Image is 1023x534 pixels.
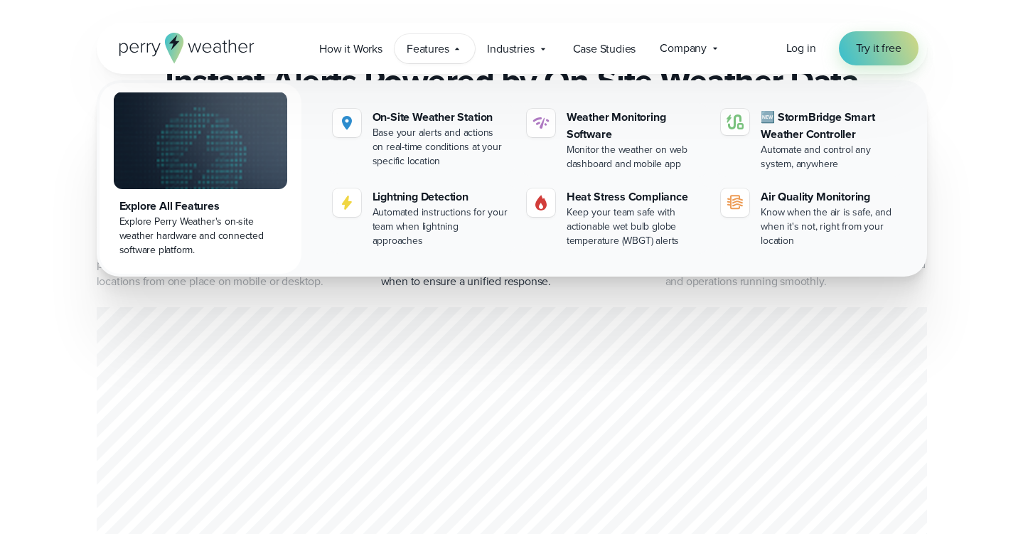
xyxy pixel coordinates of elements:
[521,103,709,177] a: Weather Monitoring Software Monitor the weather on web dashboard and mobile app
[373,126,510,169] div: Base your alerts and actions on real-time conditions at your specific location
[786,40,816,56] span: Log in
[373,188,510,205] div: Lightning Detection
[327,103,515,174] a: On-Site Weather Station Base your alerts and actions on real-time conditions at your specific loc...
[761,188,898,205] div: Air Quality Monitoring
[373,205,510,248] div: Automated instructions for your team when lightning approaches
[573,41,636,58] span: Case Studies
[660,40,707,57] span: Company
[338,194,355,211] img: lightning-icon.svg
[97,239,358,290] p: Perry Weather’s on-site weather stations deliver precise data right to your dashboard. Track all ...
[373,109,510,126] div: On-Site Weather Station
[338,114,355,132] img: Location.svg
[319,41,382,58] span: How it Works
[119,215,282,257] div: Explore Perry Weather's on-site weather hardware and connected software platform.
[761,205,898,248] div: Know when the air is safe, and when it's not, right from your location
[761,109,898,143] div: 🆕 StormBridge Smart Weather Controller
[100,83,301,274] a: Explore All Features Explore Perry Weather's on-site weather hardware and connected software plat...
[567,205,704,248] div: Keep your team safe with actionable wet bulb globe temperature (WBGT) alerts
[532,114,550,132] img: software-icon.svg
[839,31,918,65] a: Try it free
[715,183,904,254] a: Air Quality Monitoring Know when the air is safe, and when it's not, right from your location
[856,40,901,57] span: Try it free
[487,41,534,58] span: Industries
[327,183,515,254] a: Lightning Detection Automated instructions for your team when lightning approaches
[532,194,550,211] img: Gas.svg
[567,109,704,143] div: Weather Monitoring Software
[119,198,282,215] div: Explore All Features
[786,40,816,57] a: Log in
[521,183,709,254] a: Heat Stress Compliance Keep your team safe with actionable wet bulb globe temperature (WBGT) alerts
[761,143,898,171] div: Automate and control any system, anywhere
[727,114,744,129] img: stormbridge-icon-V6.svg
[727,194,744,211] img: aqi-icon.svg
[561,34,648,63] a: Case Studies
[567,188,704,205] div: Heat Stress Compliance
[567,143,704,171] div: Monitor the weather on web dashboard and mobile app
[715,103,904,177] a: 🆕 StormBridge Smart Weather Controller Automate and control any system, anywhere
[307,34,395,63] a: How it Works
[407,41,449,58] span: Features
